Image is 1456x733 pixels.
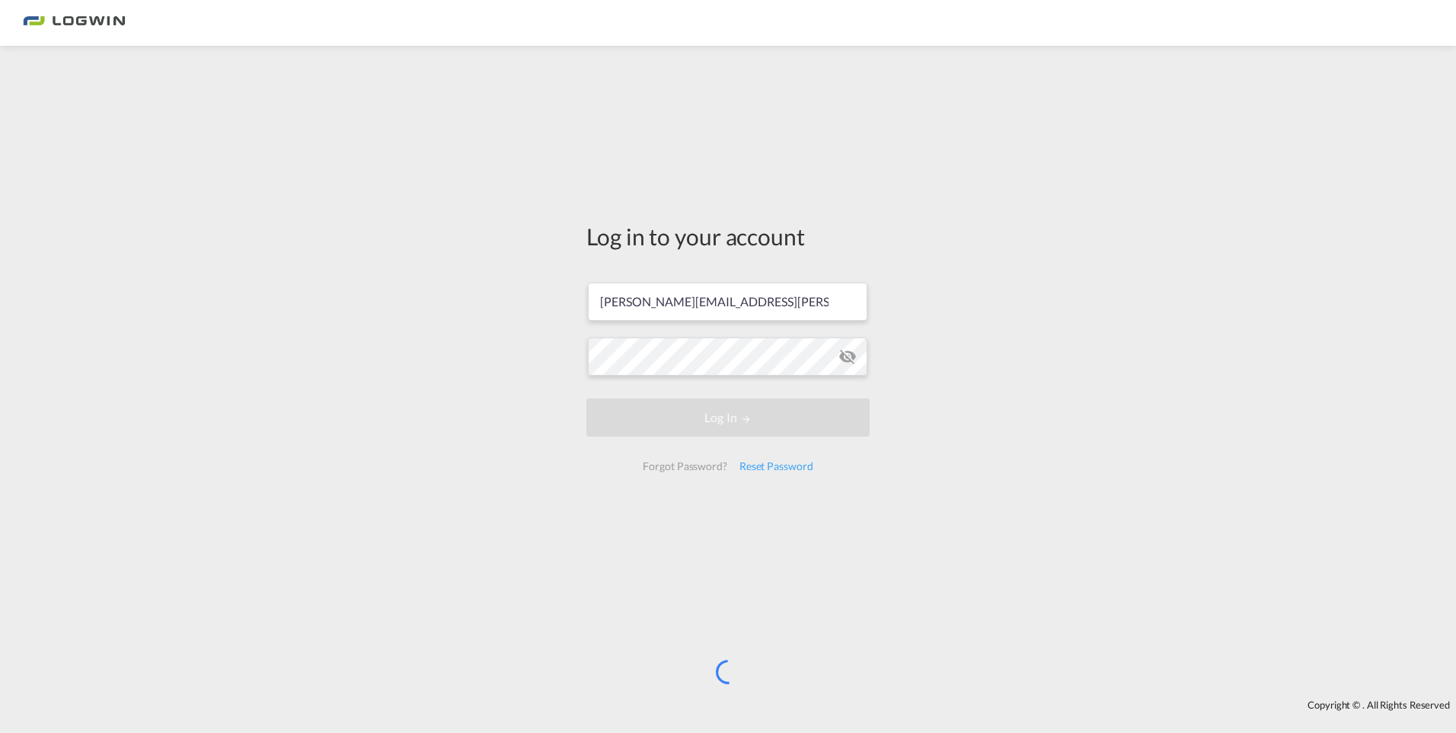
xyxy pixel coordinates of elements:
div: Log in to your account [586,220,870,252]
input: Enter email/phone number [588,283,867,321]
img: bc73a0e0d8c111efacd525e4c8ad7d32.png [23,6,126,40]
md-icon: icon-eye-off [838,347,857,366]
div: Forgot Password? [637,453,733,480]
div: Reset Password [733,453,819,480]
button: LOGIN [586,399,870,437]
